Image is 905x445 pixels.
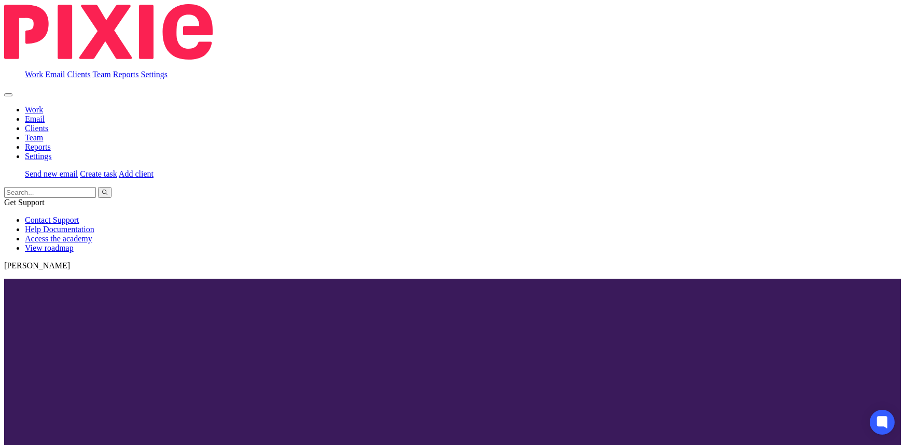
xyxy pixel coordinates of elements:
a: Send new email [25,169,78,178]
a: Work [25,70,43,79]
a: Email [45,70,65,79]
a: Access the academy [25,234,92,243]
a: Work [25,105,43,114]
a: Email [25,114,45,123]
a: Clients [67,70,90,79]
a: Settings [141,70,168,79]
a: Contact Support [25,216,79,224]
a: Clients [25,124,48,133]
a: Team [25,133,43,142]
a: Reports [113,70,139,79]
a: Add client [119,169,154,178]
button: Search [98,187,112,198]
input: Search [4,187,96,198]
span: Get Support [4,198,45,207]
a: View roadmap [25,243,74,252]
a: Create task [80,169,117,178]
p: [PERSON_NAME] [4,261,901,270]
a: Settings [25,152,52,161]
a: Help Documentation [25,225,94,234]
a: Team [92,70,110,79]
img: Pixie [4,4,213,60]
a: Reports [25,142,51,151]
